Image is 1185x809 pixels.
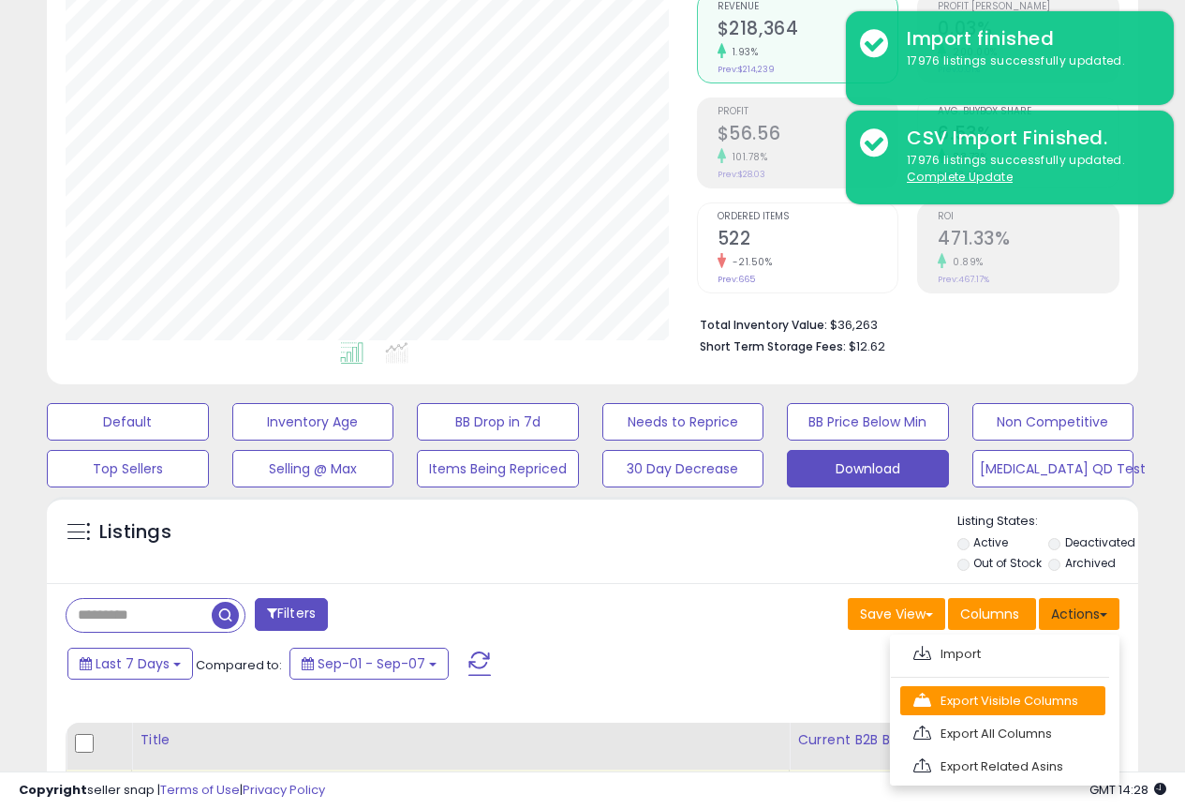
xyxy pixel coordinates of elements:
span: Revenue [718,2,898,12]
button: Last 7 Days [67,648,193,680]
h2: 522 [718,228,898,253]
div: 17976 listings successfully updated. [893,52,1160,70]
button: Sep-01 - Sep-07 [289,648,449,680]
button: Columns [948,598,1036,630]
h2: $56.56 [718,123,898,148]
span: Sep-01 - Sep-07 [318,654,425,673]
h5: Listings [99,519,171,546]
button: 30 Day Decrease [602,450,764,487]
button: Non Competitive [972,403,1134,441]
button: Items Being Repriced [417,450,579,487]
label: Deactivated [1065,534,1135,550]
h2: $218,364 [718,18,898,43]
span: Ordered Items [718,212,898,222]
button: Top Sellers [47,450,209,487]
small: -21.50% [726,255,773,269]
div: CSV Import Finished. [893,125,1160,152]
u: Complete Update [907,169,1013,185]
small: Prev: $28.03 [718,169,765,180]
button: Inventory Age [232,403,394,441]
span: ROI [938,212,1118,222]
small: 0.89% [946,255,984,269]
small: 101.78% [726,150,768,164]
button: [MEDICAL_DATA] QD Test [972,450,1134,487]
a: Export Related Asins [900,752,1105,781]
label: Active [973,534,1008,550]
div: seller snap | | [19,782,325,800]
div: 17976 listings successfully updated. [893,152,1160,187]
span: Avg. Buybox Share [938,107,1118,117]
b: Total Inventory Value: [700,317,827,333]
strong: Copyright [19,781,87,799]
span: Columns [960,605,1019,623]
button: Selling @ Max [232,450,394,487]
h2: 471.33% [938,228,1118,253]
span: Profit [718,107,898,117]
button: Filters [255,598,328,631]
button: BB Price Below Min [787,403,949,441]
div: Current B2B Buybox Price [797,730,1111,750]
div: Title [140,730,781,750]
span: $12.62 [849,337,885,355]
a: Privacy Policy [243,781,325,799]
small: Prev: 665 [718,274,755,285]
li: $36,263 [700,312,1105,335]
button: Actions [1039,598,1119,630]
button: Save View [848,598,945,630]
small: 1.93% [726,45,759,59]
span: Last 7 Days [96,654,170,673]
button: Default [47,403,209,441]
span: 2025-09-15 14:28 GMT [1089,781,1166,799]
label: Out of Stock [973,555,1042,571]
a: Export Visible Columns [900,686,1105,715]
button: BB Drop in 7d [417,403,579,441]
div: Import finished [893,25,1160,52]
a: Import [900,639,1105,668]
p: Listing States: [957,513,1138,531]
span: Profit [PERSON_NAME] [938,2,1118,12]
button: Download [787,450,949,487]
small: Prev: $214,239 [718,64,775,75]
small: Prev: 467.17% [938,274,989,285]
label: Archived [1065,555,1116,571]
button: Needs to Reprice [602,403,764,441]
span: Compared to: [196,656,282,674]
a: Export All Columns [900,719,1105,748]
a: Terms of Use [160,781,240,799]
b: Short Term Storage Fees: [700,338,846,354]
